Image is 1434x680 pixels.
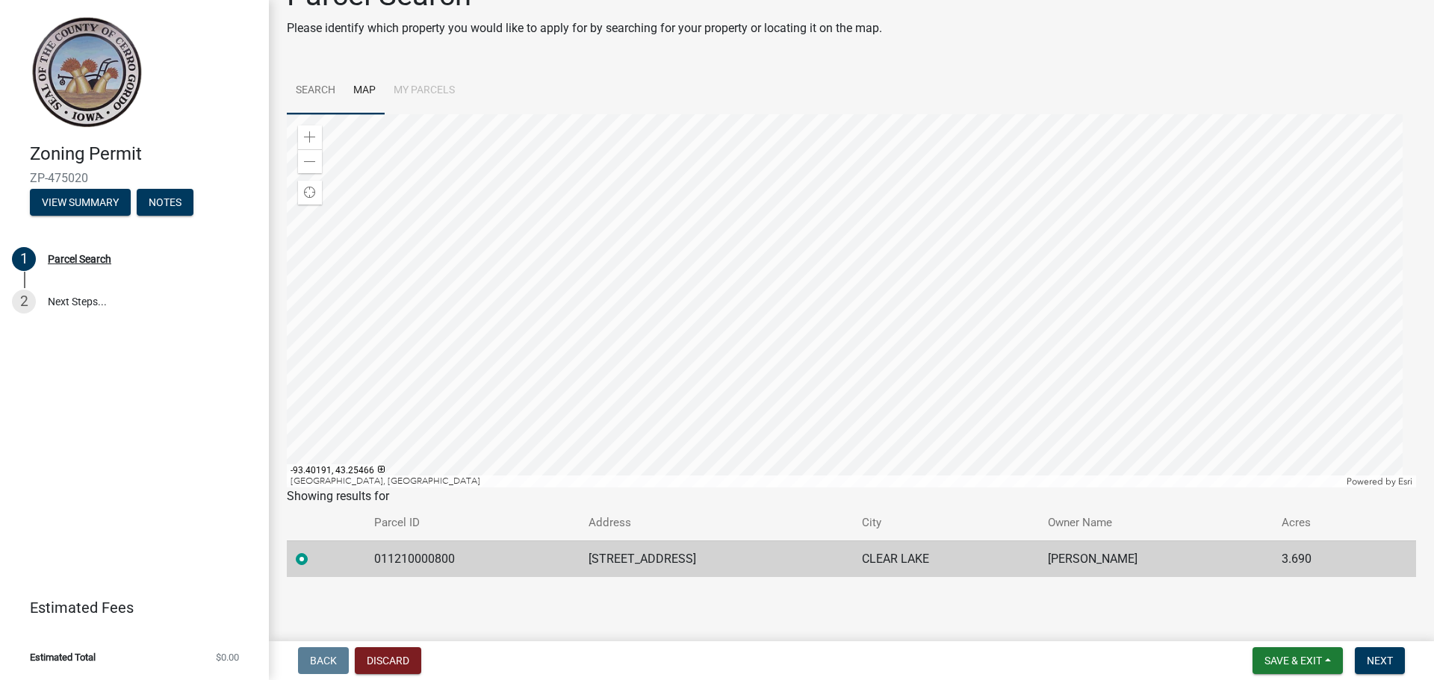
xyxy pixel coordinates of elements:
span: $0.00 [216,652,239,662]
button: Discard [355,647,421,674]
img: Cerro Gordo County, Iowa [30,16,143,128]
span: Next [1367,655,1393,667]
div: Powered by [1343,475,1416,487]
a: Map [344,67,385,115]
div: 1 [12,247,36,271]
a: Estimated Fees [12,593,245,623]
th: Acres [1273,505,1376,540]
th: Address [580,505,853,540]
span: Back [310,655,337,667]
div: Showing results for [287,487,1416,505]
td: 3.690 [1273,540,1376,577]
div: Zoom out [298,149,322,173]
div: [GEOGRAPHIC_DATA], [GEOGRAPHIC_DATA] [287,475,1343,487]
td: [STREET_ADDRESS] [580,540,853,577]
span: ZP-475020 [30,171,239,185]
wm-modal-confirm: Summary [30,197,131,209]
div: 2 [12,290,36,314]
button: Back [298,647,349,674]
th: City [853,505,1038,540]
div: Zoom in [298,125,322,149]
span: Save & Exit [1264,655,1322,667]
th: Owner Name [1039,505,1273,540]
p: Please identify which property you would like to apply for by searching for your property or loca... [287,19,882,37]
div: Parcel Search [48,254,111,264]
span: Estimated Total [30,652,96,662]
wm-modal-confirm: Notes [137,197,193,209]
button: Save & Exit [1253,647,1343,674]
button: Next [1355,647,1405,674]
th: Parcel ID [365,505,580,540]
td: [PERSON_NAME] [1039,540,1273,577]
div: Find my location [298,181,322,205]
a: Esri [1398,476,1412,487]
h4: Zoning Permit [30,143,257,165]
td: 011210000800 [365,540,580,577]
a: Search [287,67,344,115]
td: CLEAR LAKE [853,540,1038,577]
button: View Summary [30,189,131,216]
button: Notes [137,189,193,216]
